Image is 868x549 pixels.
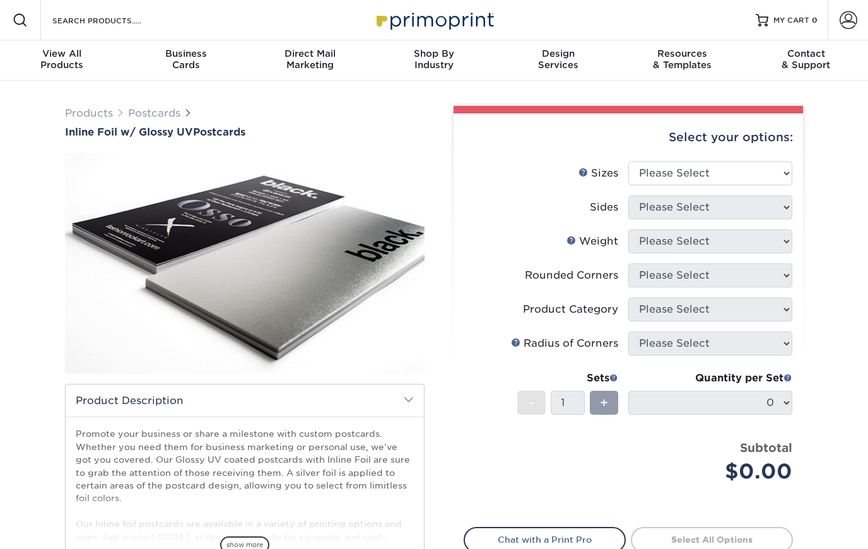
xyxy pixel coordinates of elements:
[744,48,868,59] span: Contact
[65,126,425,138] a: Inline Foil w/ Glossy UVPostcards
[65,126,193,138] span: Inline Foil w/ Glossy UV
[600,393,608,412] span: +
[248,40,372,81] a: Direct MailMarketing
[124,40,249,81] a: BusinessCards
[620,48,744,59] span: Resources
[248,48,372,71] div: Marketing
[812,16,818,25] span: 0
[51,13,174,28] input: SEARCH PRODUCTS.....
[496,48,620,59] span: Design
[590,200,618,215] div: Sides
[638,456,792,487] div: $0.00
[523,302,618,317] div: Product Category
[372,40,496,81] a: Shop ByIndustry
[740,441,792,454] strong: Subtotal
[525,268,618,283] div: Rounded Corners
[511,336,618,351] div: Radius of Corners
[464,113,793,161] div: Select your options:
[744,48,868,71] div: & Support
[517,371,618,386] div: Sets
[496,40,620,81] a: DesignServices
[66,384,424,417] h2: Product Description
[578,166,618,181] div: Sizes
[529,393,534,412] span: -
[566,234,618,249] div: Weight
[372,48,496,59] span: Shop By
[124,48,249,71] div: Cards
[744,40,868,81] a: Contact& Support
[620,40,744,81] a: Resources& Templates
[65,126,425,138] h1: Postcards
[496,48,620,71] div: Services
[371,6,497,33] img: Primoprint
[124,48,249,59] span: Business
[628,371,792,386] div: Quantity per Set
[372,48,496,71] div: Industry
[773,15,809,26] span: MY CART
[128,107,180,119] a: Postcards
[248,48,372,59] span: Direct Mail
[65,107,113,119] a: Products
[65,144,425,383] img: Inline Foil w/ Glossy UV 01
[620,48,744,71] div: & Templates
